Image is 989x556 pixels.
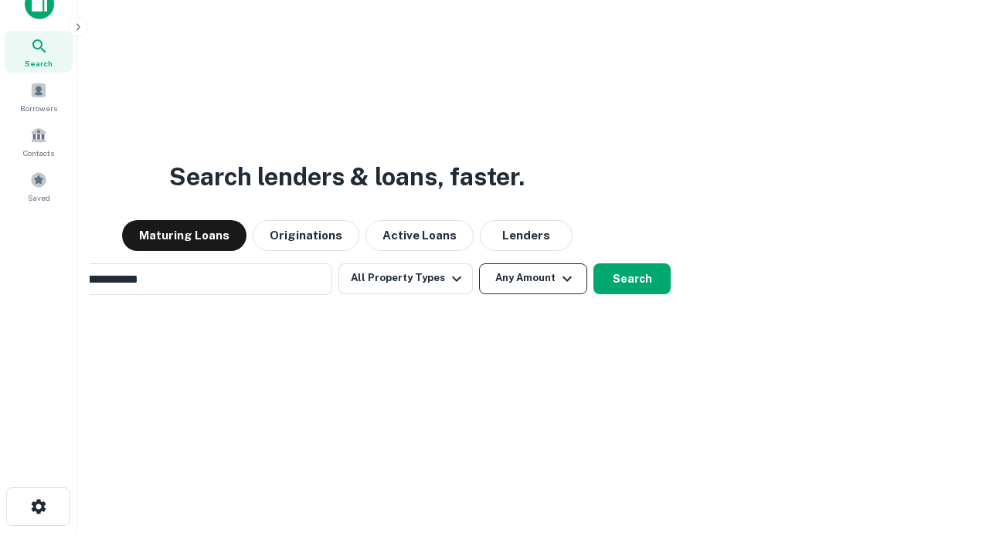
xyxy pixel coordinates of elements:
a: Saved [5,165,73,207]
span: Borrowers [20,102,57,114]
span: Contacts [23,147,54,159]
button: Search [593,263,671,294]
a: Contacts [5,120,73,162]
iframe: Chat Widget [912,432,989,507]
button: All Property Types [338,263,473,294]
button: Maturing Loans [122,220,246,251]
button: Any Amount [479,263,587,294]
h3: Search lenders & loans, faster. [169,158,525,195]
a: Search [5,31,73,73]
span: Search [25,57,53,69]
span: Saved [28,192,50,204]
button: Lenders [480,220,573,251]
button: Active Loans [365,220,474,251]
a: Borrowers [5,76,73,117]
button: Originations [253,220,359,251]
